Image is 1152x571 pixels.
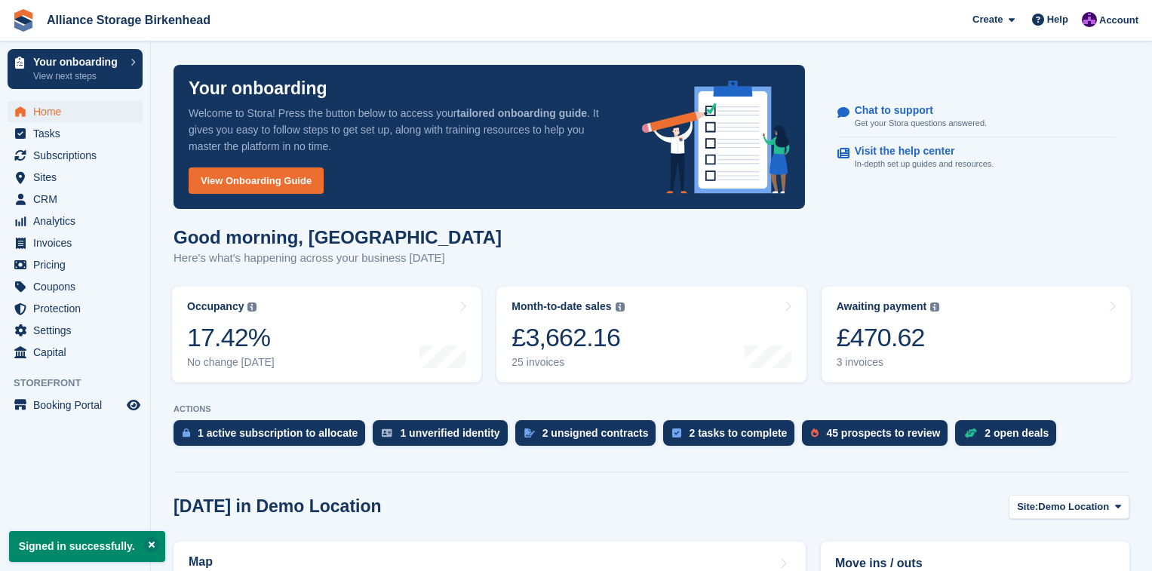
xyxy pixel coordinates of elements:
[9,531,165,562] p: Signed in successfully.
[33,57,123,67] p: Your onboarding
[511,322,624,353] div: £3,662.16
[33,145,124,166] span: Subscriptions
[8,167,143,188] a: menu
[174,404,1129,414] p: ACTIONS
[524,428,535,437] img: contract_signature_icon-13c848040528278c33f63329250d36e43548de30e8caae1d1a13099fd9432cc5.svg
[41,8,217,32] a: Alliance Storage Birkenhead
[822,287,1131,382] a: Awaiting payment £470.62 3 invoices
[33,254,124,275] span: Pricing
[855,145,982,158] p: Visit the help center
[33,298,124,319] span: Protection
[985,427,1049,439] div: 2 open deals
[8,232,143,253] a: menu
[8,298,143,319] a: menu
[174,420,373,453] a: 1 active subscription to allocate
[172,287,481,382] a: Occupancy 17.42% No change [DATE]
[1009,495,1129,520] button: Site: Demo Location
[8,189,143,210] a: menu
[187,356,275,369] div: No change [DATE]
[33,189,124,210] span: CRM
[373,420,515,453] a: 1 unverified identity
[8,49,143,89] a: Your onboarding View next steps
[672,428,681,437] img: task-75834270c22a3079a89374b754ae025e5fb1db73e45f91037f5363f120a921f8.svg
[33,276,124,297] span: Coupons
[955,420,1064,453] a: 2 open deals
[124,396,143,414] a: Preview store
[33,394,124,416] span: Booking Portal
[8,320,143,341] a: menu
[1038,499,1109,514] span: Demo Location
[33,123,124,144] span: Tasks
[511,300,611,313] div: Month-to-date sales
[187,300,244,313] div: Occupancy
[837,356,940,369] div: 3 invoices
[33,342,124,363] span: Capital
[837,97,1115,138] a: Chat to support Get your Stora questions answered.
[811,428,819,437] img: prospect-51fa495bee0391a8d652442698ab0144808aea92771e9ea1ae160a38d050c398.svg
[496,287,806,382] a: Month-to-date sales £3,662.16 25 invoices
[930,302,939,312] img: icon-info-grey-7440780725fd019a000dd9b08b2336e03edf1995a4989e88bcd33f0948082b44.svg
[802,420,955,453] a: 45 prospects to review
[33,167,124,188] span: Sites
[642,81,790,194] img: onboarding-info-6c161a55d2c0e0a8cae90662b2fe09162a5109e8cc188191df67fb4f79e88e88.svg
[964,428,977,438] img: deal-1b604bf984904fb50ccaf53a9ad4b4a5d6e5aea283cecdc64d6e3604feb123c2.svg
[837,137,1115,178] a: Visit the help center In-depth set up guides and resources.
[855,158,994,170] p: In-depth set up guides and resources.
[33,232,124,253] span: Invoices
[837,322,940,353] div: £470.62
[1099,13,1138,28] span: Account
[542,427,649,439] div: 2 unsigned contracts
[855,117,987,130] p: Get your Stora questions answered.
[1017,499,1038,514] span: Site:
[33,210,124,232] span: Analytics
[174,496,382,517] h2: [DATE] in Demo Location
[8,254,143,275] a: menu
[247,302,257,312] img: icon-info-grey-7440780725fd019a000dd9b08b2336e03edf1995a4989e88bcd33f0948082b44.svg
[8,123,143,144] a: menu
[189,555,213,569] h2: Map
[187,322,275,353] div: 17.42%
[826,427,940,439] div: 45 prospects to review
[189,80,327,97] p: Your onboarding
[1047,12,1068,27] span: Help
[400,427,499,439] div: 1 unverified identity
[382,428,392,437] img: verify_identity-adf6edd0f0f0b5bbfe63781bf79b02c33cf7c696d77639b501bdc392416b5a36.svg
[1082,12,1097,27] img: Romilly Norton
[14,376,150,391] span: Storefront
[8,394,143,416] a: menu
[174,227,502,247] h1: Good morning, [GEOGRAPHIC_DATA]
[663,420,802,453] a: 2 tasks to complete
[189,105,618,155] p: Welcome to Stora! Press the button below to access your . It gives you easy to follow steps to ge...
[174,250,502,267] p: Here's what's happening across your business [DATE]
[8,145,143,166] a: menu
[511,356,624,369] div: 25 invoices
[456,107,587,119] strong: tailored onboarding guide
[8,101,143,122] a: menu
[198,427,358,439] div: 1 active subscription to allocate
[12,9,35,32] img: stora-icon-8386f47178a22dfd0bd8f6a31ec36ba5ce8667c1dd55bd0f319d3a0aa187defe.svg
[8,342,143,363] a: menu
[33,101,124,122] span: Home
[855,104,975,117] p: Chat to support
[616,302,625,312] img: icon-info-grey-7440780725fd019a000dd9b08b2336e03edf1995a4989e88bcd33f0948082b44.svg
[33,320,124,341] span: Settings
[183,428,190,437] img: active_subscription_to_allocate_icon-d502201f5373d7db506a760aba3b589e785aa758c864c3986d89f69b8ff3...
[515,420,664,453] a: 2 unsigned contracts
[8,276,143,297] a: menu
[689,427,787,439] div: 2 tasks to complete
[8,210,143,232] a: menu
[837,300,927,313] div: Awaiting payment
[972,12,1003,27] span: Create
[33,69,123,83] p: View next steps
[189,167,324,194] a: View Onboarding Guide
